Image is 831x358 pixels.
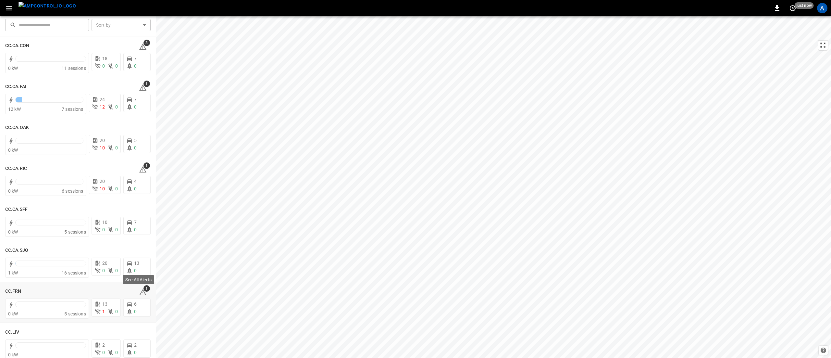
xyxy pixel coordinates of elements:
div: profile-icon [817,3,827,13]
span: 7 [134,220,137,225]
span: 7 sessions [62,107,83,112]
span: 20 [100,179,105,184]
span: 1 [102,309,105,314]
span: 0 kW [8,229,18,235]
span: 1 [143,162,150,169]
span: 0 [115,186,118,191]
span: 1 kW [8,270,18,275]
span: 0 kW [8,147,18,153]
span: 0 [115,350,118,355]
span: 0 kW [8,66,18,71]
span: 11 sessions [62,66,86,71]
h6: CC.CA.SJO [5,247,28,254]
span: 13 [102,301,107,307]
span: 13 [134,261,139,266]
span: 20 [100,138,105,143]
span: 7 [134,56,137,61]
span: 0 [134,309,137,314]
span: 0 [134,268,137,273]
span: 0 [134,227,137,232]
span: 0 [134,63,137,69]
span: 7 [134,97,137,102]
span: 0 [134,104,137,109]
span: 10 [100,145,105,150]
span: just now [795,2,814,9]
span: 0 [134,350,137,355]
span: 3 [143,40,150,46]
span: 0 [134,145,137,150]
span: 0 kW [8,311,18,316]
span: 0 [115,104,118,109]
span: 4 [134,179,137,184]
h6: CC.LIV [5,329,19,336]
span: 5 sessions [64,311,86,316]
h6: CC.CA.RIC [5,165,27,172]
h6: CC.CA.OAK [5,124,29,131]
span: 0 [102,227,105,232]
span: 12 [100,104,105,109]
h6: CC.CA.CON [5,42,29,49]
h6: CC.CA.FAI [5,83,26,90]
span: 24 [100,97,105,102]
span: 0 [115,309,118,314]
span: 1 [143,81,150,87]
span: 18 [102,56,107,61]
span: 2 [134,342,137,348]
h6: CC.FRN [5,288,21,295]
span: 6 sessions [62,188,83,194]
span: 0 [102,63,105,69]
span: 0 [134,186,137,191]
span: 20 [102,261,107,266]
span: 16 sessions [62,270,86,275]
span: 10 [102,220,107,225]
span: 0 [115,145,118,150]
img: ampcontrol.io logo [19,2,76,10]
button: set refresh interval [788,3,798,13]
span: 0 kW [8,352,18,357]
span: 12 kW [8,107,21,112]
span: 5 [134,138,137,143]
span: 2 [102,342,105,348]
span: 5 sessions [64,229,86,235]
span: 0 kW [8,188,18,194]
span: 0 [115,268,118,273]
span: 0 [102,350,105,355]
span: 0 [115,227,118,232]
span: 10 [100,186,105,191]
span: 0 [102,268,105,273]
span: 6 [134,301,137,307]
h6: CC.CA.SFF [5,206,28,213]
p: See All Alerts [125,276,152,283]
span: 0 [115,63,118,69]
